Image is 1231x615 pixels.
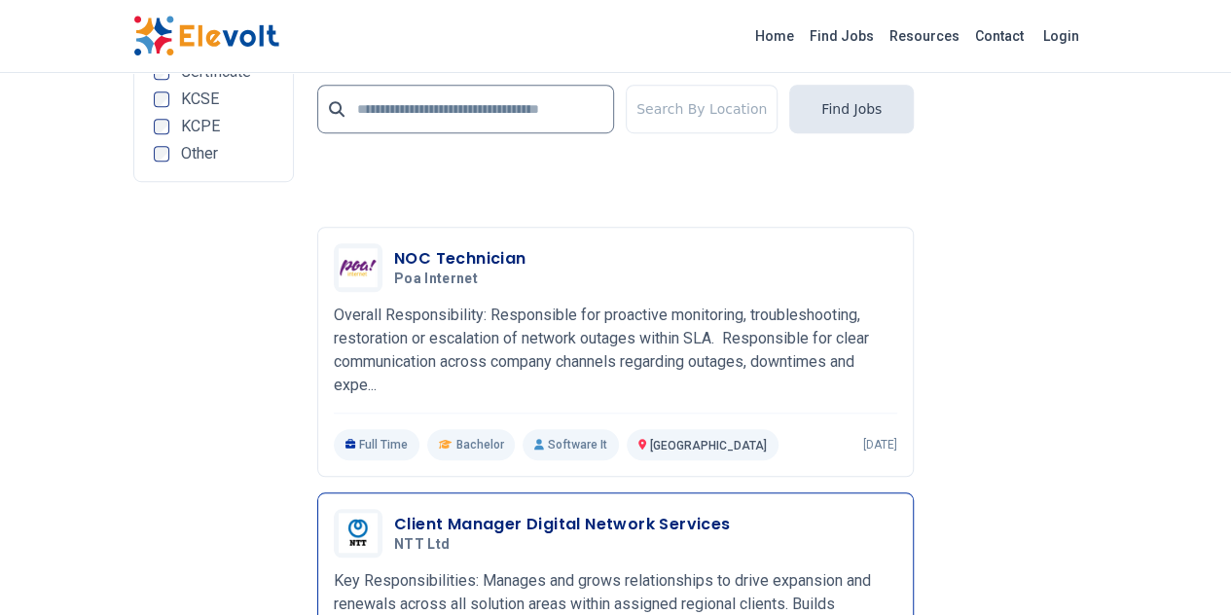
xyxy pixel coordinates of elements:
input: KCPE [154,119,169,134]
span: Certificate [181,64,251,80]
span: Other [181,146,218,162]
p: Software It [523,429,618,460]
span: KCPE [181,119,220,134]
span: KCSE [181,91,219,107]
span: Poa Internet [394,271,478,288]
button: Find Jobs [789,85,914,133]
iframe: Advertisement [317,66,1070,211]
img: NTT Ltd [339,513,378,553]
img: Poa Internet [339,248,378,287]
a: Home [747,20,802,52]
img: Elevolt [133,16,279,56]
a: Contact [967,20,1032,52]
p: [DATE] [863,437,897,452]
h3: NOC Technician [394,247,526,271]
p: Full Time [334,429,420,460]
a: Poa InternetNOC TechnicianPoa InternetOverall Responsibility: Responsible for proactive monitorin... [334,243,897,460]
input: Other [154,146,169,162]
span: Bachelor [455,437,503,452]
h3: Client Manager Digital Network Services [394,513,731,536]
a: Resources [882,20,967,52]
p: Overall Responsibility: Responsible for proactive monitoring, troubleshooting, restoration or esc... [334,304,897,397]
span: [GEOGRAPHIC_DATA] [650,439,767,452]
span: NTT Ltd [394,536,450,554]
input: KCSE [154,91,169,107]
a: Login [1032,17,1091,55]
iframe: Chat Widget [1134,522,1231,615]
a: Find Jobs [802,20,882,52]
